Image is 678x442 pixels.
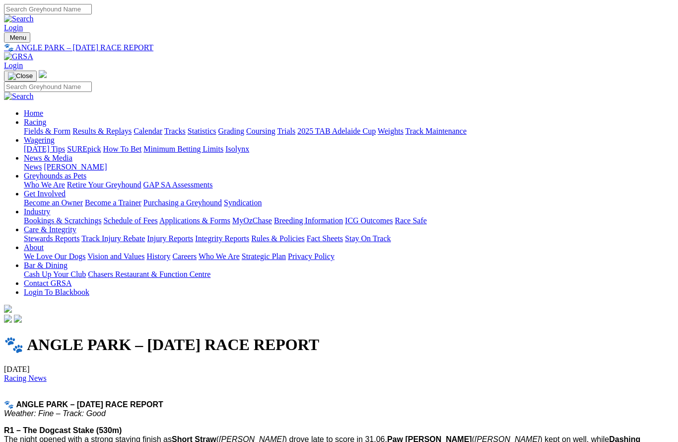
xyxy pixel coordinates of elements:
span: ANGLE PARK – [DATE] RACE REPORT [16,400,163,409]
span: Weather: Fine – Track: Good [4,409,106,418]
a: About [24,243,44,252]
a: Coursing [246,127,275,135]
div: Greyhounds as Pets [24,180,674,189]
a: Applications & Forms [159,216,230,225]
div: About [24,252,674,261]
a: Login [4,23,23,32]
a: Injury Reports [147,234,193,243]
a: Integrity Reports [195,234,249,243]
span: R1 – The Dogcast Stake (530m) [4,426,122,435]
a: Statistics [188,127,216,135]
a: History [146,252,170,261]
a: We Love Our Dogs [24,252,85,261]
a: GAP SA Assessments [143,180,213,189]
a: Bar & Dining [24,261,68,269]
a: Stay On Track [345,234,391,243]
img: Search [4,92,34,101]
a: Login To Blackbook [24,288,89,296]
span: Menu [10,34,26,41]
a: [DATE] Tips [24,145,65,153]
a: Tracks [164,127,186,135]
a: News [24,163,42,171]
a: [PERSON_NAME] [44,163,107,171]
a: Minimum Betting Limits [143,145,223,153]
a: Fields & Form [24,127,70,135]
img: facebook.svg [4,315,12,323]
a: Track Maintenance [406,127,467,135]
a: Track Injury Rebate [81,234,145,243]
a: Strategic Plan [242,252,286,261]
a: Become a Trainer [85,198,141,207]
a: Chasers Restaurant & Function Centre [88,270,210,278]
a: Racing [24,118,46,126]
a: Privacy Policy [288,252,335,261]
a: Care & Integrity [24,225,76,234]
a: Who We Are [199,252,240,261]
a: Grading [218,127,244,135]
a: Results & Replays [72,127,132,135]
img: Search [4,14,34,23]
div: Get Involved [24,198,674,207]
div: Bar & Dining [24,270,674,279]
a: Cash Up Your Club [24,270,86,278]
input: Search [4,4,92,14]
a: Schedule of Fees [103,216,157,225]
span: 🐾 [4,400,14,409]
a: Vision and Values [87,252,144,261]
a: 🐾 ANGLE PARK – [DATE] RACE REPORT [4,43,674,52]
a: MyOzChase [232,216,272,225]
a: Breeding Information [274,216,343,225]
button: Toggle navigation [4,71,37,82]
a: Fact Sheets [307,234,343,243]
a: Syndication [224,198,262,207]
div: Care & Integrity [24,234,674,243]
a: Wagering [24,136,55,144]
a: Rules & Policies [251,234,305,243]
a: Retire Your Greyhound [67,180,141,189]
span: [DATE] [4,365,47,382]
h1: 🐾 ANGLE PARK – [DATE] RACE REPORT [4,335,674,354]
a: Greyhounds as Pets [24,172,86,180]
a: How To Bet [103,145,142,153]
img: twitter.svg [14,315,22,323]
a: Calendar [134,127,162,135]
a: Contact GRSA [24,279,71,287]
img: logo-grsa-white.png [4,305,12,313]
button: Toggle navigation [4,32,30,43]
a: 2025 TAB Adelaide Cup [297,127,376,135]
a: Race Safe [395,216,426,225]
img: GRSA [4,52,33,61]
a: Industry [24,207,50,216]
a: Racing News [4,374,47,382]
div: News & Media [24,163,674,172]
a: Home [24,109,43,117]
a: Trials [277,127,295,135]
div: Racing [24,127,674,136]
a: News & Media [24,154,72,162]
div: Wagering [24,145,674,154]
a: Purchasing a Greyhound [143,198,222,207]
a: Who We Are [24,180,65,189]
a: Bookings & Scratchings [24,216,101,225]
a: Login [4,61,23,70]
a: Stewards Reports [24,234,79,243]
img: logo-grsa-white.png [39,70,47,78]
a: Isolynx [225,145,249,153]
a: SUREpick [67,145,101,153]
div: Industry [24,216,674,225]
input: Search [4,82,92,92]
a: Become an Owner [24,198,83,207]
a: Careers [172,252,197,261]
a: Weights [378,127,404,135]
a: ICG Outcomes [345,216,393,225]
a: Get Involved [24,189,66,198]
img: Close [8,72,33,80]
